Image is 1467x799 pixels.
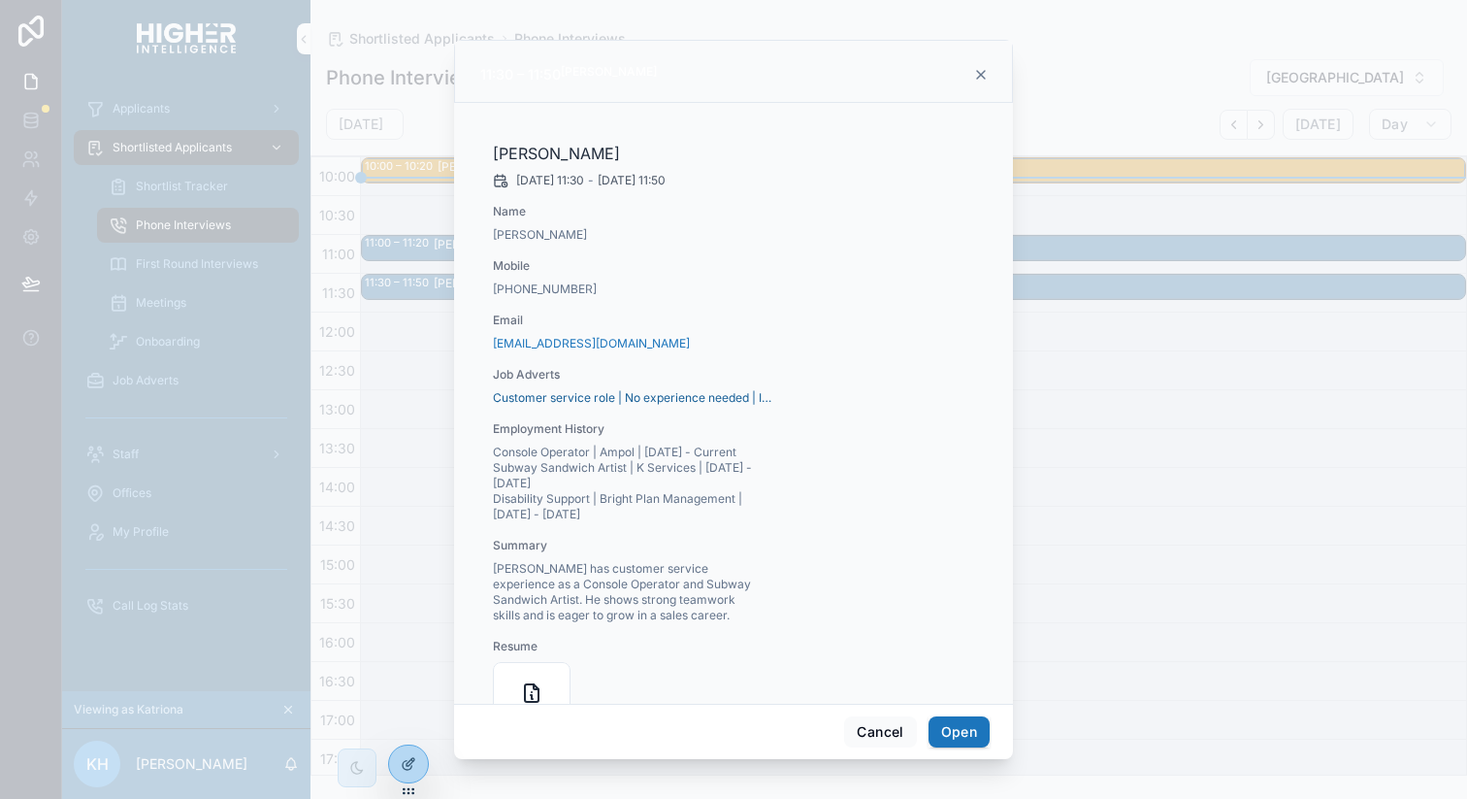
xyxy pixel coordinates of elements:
[493,336,690,351] a: [EMAIL_ADDRESS][DOMAIN_NAME]
[480,63,561,86] div: 11:30 – 11:50
[493,258,772,274] span: Mobile
[493,227,772,243] span: [PERSON_NAME]
[598,173,666,188] span: [DATE] 11:50
[493,561,772,623] span: [PERSON_NAME] has customer service experience as a Console Operator and Subway Sandwich Artist. H...
[493,313,772,328] span: Email
[493,142,772,165] h2: [PERSON_NAME]
[493,421,772,437] span: Employment History
[516,173,584,188] span: [DATE] 11:30
[493,204,772,219] span: Name
[493,282,772,297] span: [PHONE_NUMBER]
[493,390,772,406] a: Customer service role | No experience needed | Immediate starts available --- Retail EO Sept --- ...
[493,445,772,522] span: Console Operator | Ampol | [DATE] - Current Subway Sandwich Artist | K Services | [DATE] - [DATE]...
[844,716,916,748] button: Cancel
[588,173,594,188] span: -
[493,538,772,553] span: Summary
[493,662,570,740] a: [PERSON_NAME]-Retail-EO-Sept-Resume.docx
[561,64,657,80] div: [PERSON_NAME]
[478,64,657,86] div: 11:30 – 11:50[PERSON_NAME]
[493,639,772,654] span: Resume
[493,367,772,383] span: Job Adverts
[929,716,990,748] button: Open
